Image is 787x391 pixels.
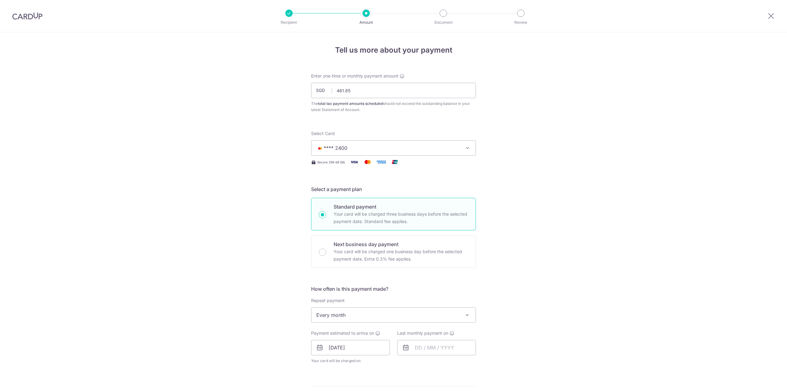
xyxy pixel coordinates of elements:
[311,308,476,322] span: Every month
[311,307,476,323] span: Every month
[375,158,387,166] img: American Express
[12,12,42,20] img: CardUp
[397,340,476,355] input: DD / MM / YYYY
[362,158,374,166] img: Mastercard
[343,19,389,26] p: Amount
[316,146,324,150] img: MASTERCARD
[311,340,390,355] input: DD / MM / YYYY
[311,73,398,79] span: Enter one-time or monthly payment amount
[311,45,476,56] h4: Tell us more about your payment
[311,297,345,304] label: Repeat payment
[317,160,346,165] span: Secure 256-bit SSL
[311,101,476,113] div: The should not exceed the outstanding balance in your latest Statement of Account.
[334,248,468,263] p: Your card will be charged one business day before the selected payment date. Extra 0.3% fee applies.
[334,203,468,210] p: Standard payment
[748,373,781,388] iframe: Opens a widget where you can find more information
[389,158,401,166] img: Union Pay
[397,330,448,336] span: Last monthly payment on
[334,210,468,225] p: Your card will be charged three business days before the selected payment date. Standard fee appl...
[316,87,332,94] span: SGD
[498,19,544,26] p: Review
[266,19,312,26] p: Recipient
[348,158,360,166] img: Visa
[311,131,335,136] span: translation missing: en.payables.payment_networks.credit_card.summary.labels.select_card
[311,330,374,336] span: Payment estimated to arrive on
[421,19,466,26] p: Document
[311,186,476,193] h5: Select a payment plan
[311,83,476,98] input: 0.00
[318,101,383,106] b: total tax payment amounts scheduled
[334,241,468,248] p: Next business day payment
[311,285,476,293] h5: How often is this payment made?
[311,358,390,364] span: Your card will be charged on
